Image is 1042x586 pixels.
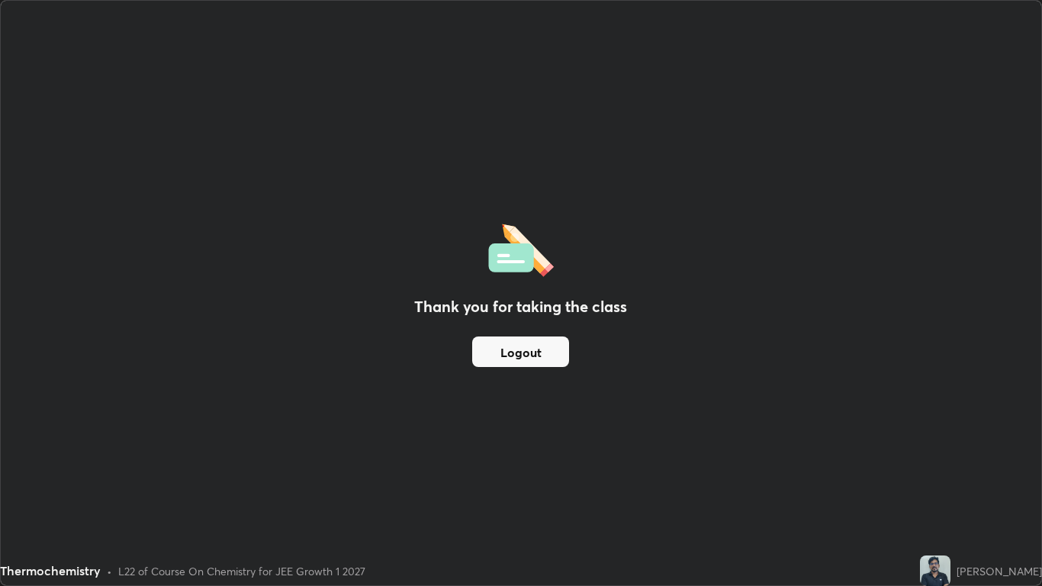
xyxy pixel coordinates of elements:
div: [PERSON_NAME] [957,563,1042,579]
h2: Thank you for taking the class [414,295,627,318]
div: L22 of Course On Chemistry for JEE Growth 1 2027 [118,563,365,579]
img: offlineFeedback.1438e8b3.svg [488,219,554,277]
button: Logout [472,336,569,367]
div: • [107,563,112,579]
img: c438d33b5f8f45deb8631a47d5d110ef.jpg [920,555,950,586]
